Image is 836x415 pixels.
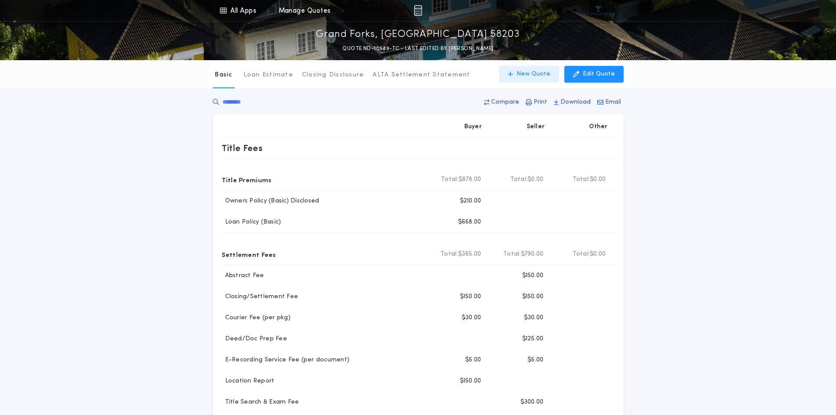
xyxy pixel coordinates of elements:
[222,356,350,364] p: E-Recording Service Fee (per document)
[583,70,615,79] p: Edit Quote
[605,98,621,107] p: Email
[222,247,276,261] p: Settlement Fees
[222,141,263,155] p: Title Fees
[573,250,590,259] b: Total:
[465,356,481,364] p: $5.00
[222,173,272,187] p: Title Premiums
[491,98,519,107] p: Compare
[222,335,287,343] p: Deed/Doc Prep Fee
[527,175,543,184] span: $0.00
[521,250,544,259] span: $790.00
[222,377,275,386] p: Location Report
[222,271,264,280] p: Abstract Fee
[564,66,624,83] button: Edit Quote
[460,377,481,386] p: $150.00
[527,356,543,364] p: $5.00
[582,6,615,15] img: vs-icon
[522,271,544,280] p: $150.00
[441,250,458,259] b: Total:
[222,398,299,407] p: Title Search & Exam Fee
[503,250,521,259] b: Total:
[527,123,545,131] p: Seller
[522,335,544,343] p: $125.00
[573,175,590,184] b: Total:
[215,71,232,79] p: Basic
[458,250,481,259] span: $365.00
[510,175,528,184] b: Total:
[464,123,482,131] p: Buyer
[517,70,550,79] p: New Quote
[590,175,606,184] span: $0.00
[222,292,298,301] p: Closing/Settlement Fee
[342,44,493,53] p: QUOTE ND-10589-TC - LAST EDITED BY [PERSON_NAME]
[522,292,544,301] p: $150.00
[524,314,544,322] p: $30.00
[222,218,281,227] p: Loan Policy (Basic)
[520,398,544,407] p: $300.00
[589,123,607,131] p: Other
[373,71,470,79] p: ALTA Settlement Statement
[481,94,522,110] button: Compare
[222,314,291,322] p: Courier Fee (per pkg)
[458,218,481,227] p: $668.00
[462,314,481,322] p: $30.00
[560,98,591,107] p: Download
[499,66,559,83] button: New Quote
[551,94,593,110] button: Download
[316,28,520,42] p: Grand Forks, [GEOGRAPHIC_DATA] 58203
[244,71,293,79] p: Loan Estimate
[460,197,481,206] p: $210.00
[302,71,364,79] p: Closing Disclosure
[460,292,481,301] p: $150.00
[590,250,606,259] span: $0.00
[414,5,422,16] img: img
[523,94,550,110] button: Print
[441,175,459,184] b: Total:
[222,197,319,206] p: Owners Policy (Basic) Disclosed
[534,98,547,107] p: Print
[595,94,624,110] button: Email
[459,175,481,184] span: $878.00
